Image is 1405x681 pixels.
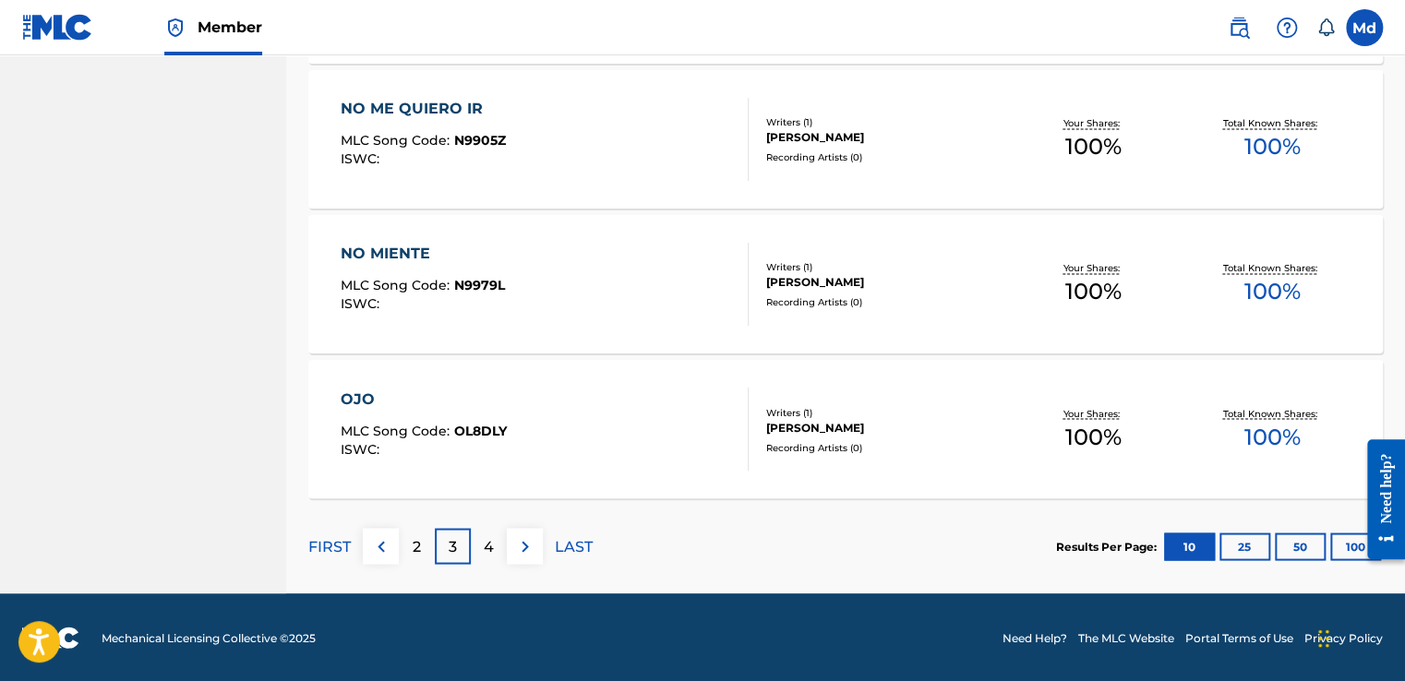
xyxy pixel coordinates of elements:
[1063,116,1123,130] p: Your Shares:
[1268,9,1305,46] div: Help
[1276,17,1298,39] img: help
[1353,425,1405,574] iframe: Resource Center
[1063,261,1123,275] p: Your Shares:
[341,422,454,438] span: MLC Song Code :
[766,150,1003,164] div: Recording Artists ( 0 )
[454,132,506,149] span: N9905Z
[1164,532,1215,560] button: 10
[1316,18,1335,37] div: Notifications
[766,419,1003,436] div: [PERSON_NAME]
[1318,611,1329,666] div: Arrastrar
[1222,116,1321,130] p: Total Known Shares:
[341,98,506,120] div: NO ME QUIERO IR
[454,277,505,293] span: N9979L
[1063,406,1123,420] p: Your Shares:
[1330,532,1381,560] button: 100
[1243,420,1300,453] span: 100 %
[308,535,351,557] p: FIRST
[555,535,593,557] p: LAST
[1304,629,1383,646] a: Privacy Policy
[1185,629,1293,646] a: Portal Terms of Use
[1243,275,1300,308] span: 100 %
[341,150,384,167] span: ISWC :
[308,70,1383,209] a: NO ME QUIERO IRMLC Song Code:N9905ZISWC:Writers (1)[PERSON_NAME]Recording Artists (0)Your Shares:...
[198,17,262,38] span: Member
[22,627,79,649] img: logo
[341,243,505,265] div: NO MIENTE
[1222,261,1321,275] p: Total Known Shares:
[341,440,384,457] span: ISWC :
[308,215,1383,353] a: NO MIENTEMLC Song Code:N9979LISWC:Writers (1)[PERSON_NAME]Recording Artists (0)Your Shares:100%To...
[1228,17,1250,39] img: search
[454,422,507,438] span: OL8DLY
[1065,420,1122,453] span: 100 %
[766,115,1003,129] div: Writers ( 1 )
[1313,592,1405,681] iframe: Chat Widget
[341,388,507,410] div: OJO
[1222,406,1321,420] p: Total Known Shares:
[1219,532,1270,560] button: 25
[766,274,1003,291] div: [PERSON_NAME]
[341,295,384,312] span: ISWC :
[1313,592,1405,681] div: Widget de chat
[449,535,457,557] p: 3
[766,260,1003,274] div: Writers ( 1 )
[341,132,454,149] span: MLC Song Code :
[1065,275,1122,308] span: 100 %
[1243,130,1300,163] span: 100 %
[370,535,392,557] img: left
[766,440,1003,454] div: Recording Artists ( 0 )
[341,277,454,293] span: MLC Song Code :
[514,535,536,557] img: right
[1078,629,1174,646] a: The MLC Website
[766,295,1003,309] div: Recording Artists ( 0 )
[164,17,186,39] img: Top Rightsholder
[1003,629,1067,646] a: Need Help?
[308,360,1383,498] a: OJOMLC Song Code:OL8DLYISWC:Writers (1)[PERSON_NAME]Recording Artists (0)Your Shares:100%Total Kn...
[766,129,1003,146] div: [PERSON_NAME]
[1275,532,1326,560] button: 50
[766,405,1003,419] div: Writers ( 1 )
[1065,130,1122,163] span: 100 %
[102,629,316,646] span: Mechanical Licensing Collective © 2025
[1220,9,1257,46] a: Public Search
[22,14,93,41] img: MLC Logo
[484,535,494,557] p: 4
[1056,538,1161,555] p: Results Per Page:
[413,535,421,557] p: 2
[1346,9,1383,46] div: User Menu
